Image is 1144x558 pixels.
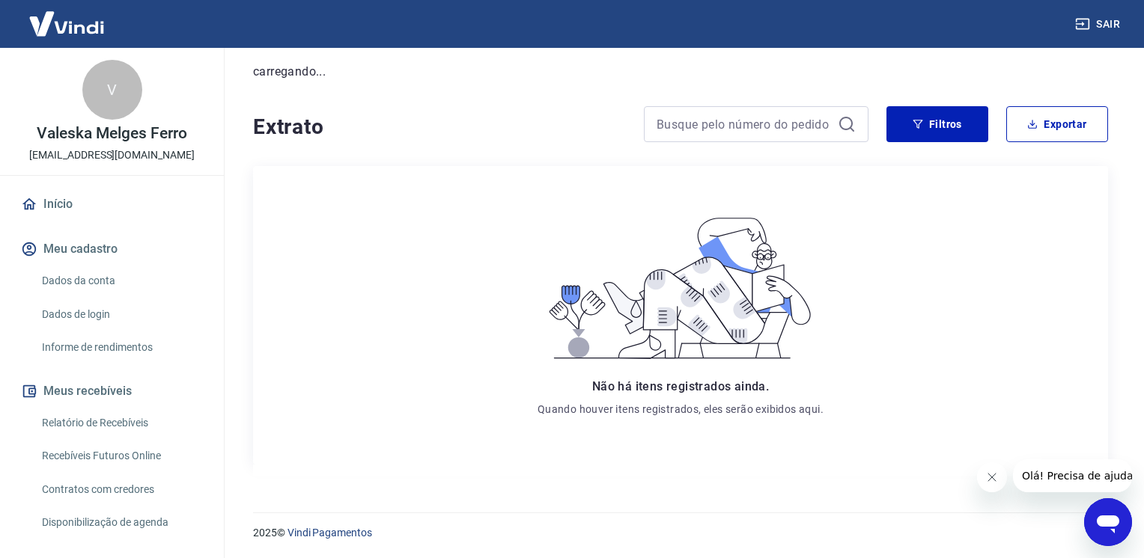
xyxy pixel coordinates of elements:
[977,462,1007,492] iframe: Fechar mensagem
[253,63,1108,81] p: carregando...
[9,10,126,22] span: Olá! Precisa de ajuda?
[253,525,1108,541] p: 2025 ©
[18,233,206,266] button: Meu cadastro
[18,375,206,408] button: Meus recebíveis
[657,113,832,135] input: Busque pelo número do pedido
[18,188,206,221] a: Início
[287,527,372,539] a: Vindi Pagamentos
[592,379,769,393] span: Não há itens registrados ainda.
[253,112,626,142] h4: Extrato
[36,332,206,363] a: Informe de rendimentos
[36,266,206,296] a: Dados da conta
[36,408,206,438] a: Relatório de Recebíveis
[18,1,115,46] img: Vindi
[29,147,195,163] p: [EMAIL_ADDRESS][DOMAIN_NAME]
[1013,459,1132,492] iframe: Mensagem da empresa
[1072,10,1126,38] button: Sair
[36,474,206,505] a: Contratos com credores
[36,507,206,538] a: Disponibilização de agenda
[1084,498,1132,546] iframe: Botão para abrir a janela de mensagens
[36,299,206,330] a: Dados de login
[82,60,142,120] div: V
[1006,106,1108,142] button: Exportar
[886,106,988,142] button: Filtros
[538,402,824,417] p: Quando houver itens registrados, eles serão exibidos aqui.
[37,126,186,141] p: Valeska Melges Ferro
[36,441,206,471] a: Recebíveis Futuros Online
